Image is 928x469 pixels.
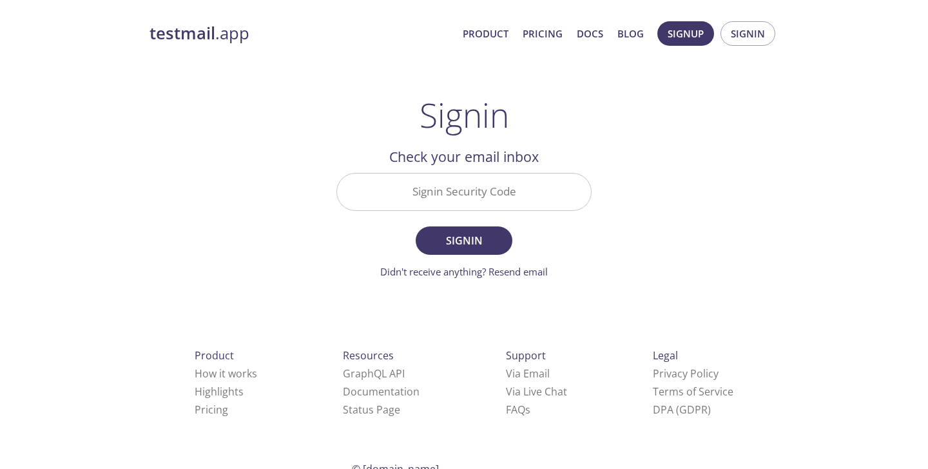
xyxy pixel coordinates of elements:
h1: Signin [420,95,509,134]
a: GraphQL API [343,366,405,381]
span: Signin [430,232,498,250]
span: Signin [731,25,765,42]
a: Pricing [523,25,563,42]
a: Documentation [343,384,420,399]
h2: Check your email inbox [336,146,592,168]
a: Privacy Policy [653,366,719,381]
span: Resources [343,348,394,363]
a: Docs [577,25,603,42]
a: Product [463,25,508,42]
button: Signin [720,21,775,46]
span: Legal [653,348,678,363]
a: How it works [195,366,257,381]
span: Signup [668,25,704,42]
button: Signin [416,226,512,255]
strong: testmail [150,22,215,45]
a: Terms of Service [653,384,733,399]
a: FAQ [506,403,530,417]
a: Status Page [343,403,400,417]
a: Via Email [506,366,550,381]
a: Didn't receive anything? Resend email [380,265,548,278]
span: Support [506,348,546,363]
a: testmail.app [150,23,452,45]
a: Pricing [195,403,228,417]
span: Product [195,348,234,363]
span: s [525,403,530,417]
button: Signup [657,21,714,46]
a: Blog [617,25,644,42]
a: DPA (GDPR) [653,403,711,417]
a: Highlights [195,384,244,399]
a: Via Live Chat [506,384,567,399]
